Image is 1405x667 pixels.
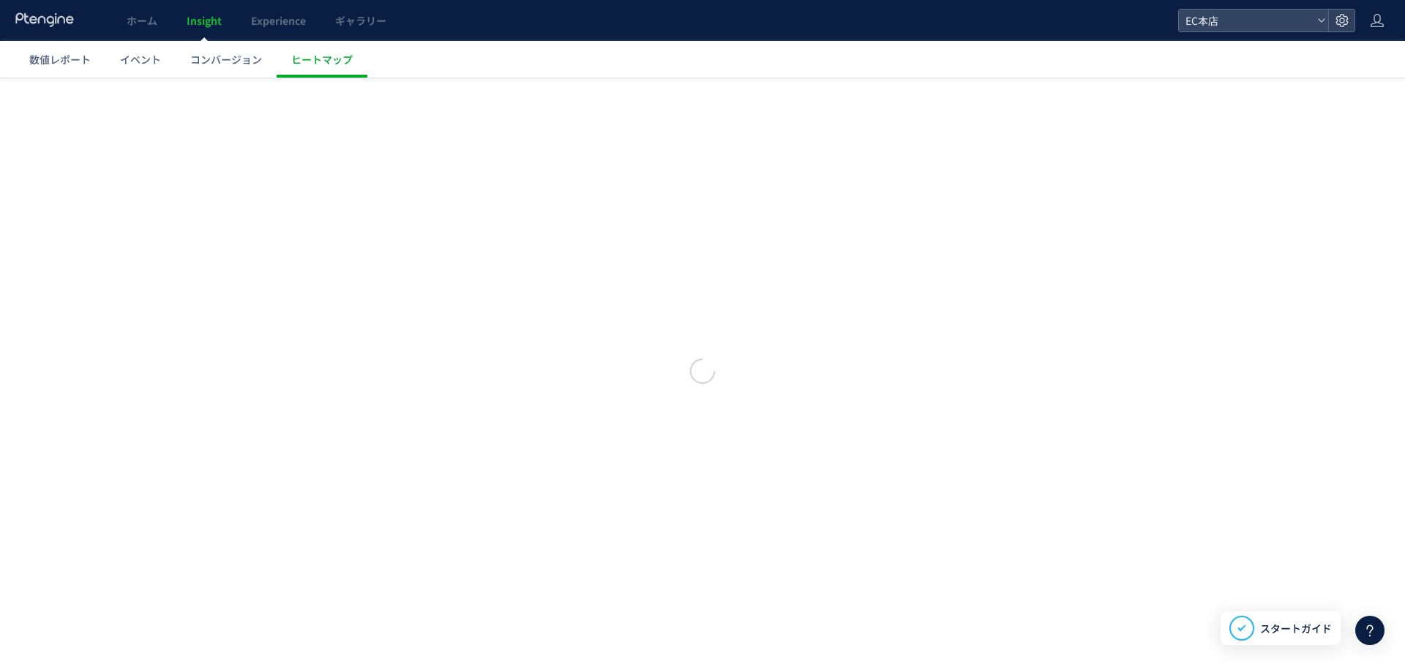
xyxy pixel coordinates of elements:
span: Insight [187,13,222,28]
span: ヒートマップ [291,52,353,67]
span: スタートガイド [1260,621,1332,636]
span: EC本店 [1181,10,1311,31]
span: 数値レポート [29,52,91,67]
span: ギャラリー [335,13,386,28]
span: ホーム [127,13,157,28]
span: Experience [251,13,306,28]
span: コンバージョン [190,52,262,67]
span: イベント [120,52,161,67]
